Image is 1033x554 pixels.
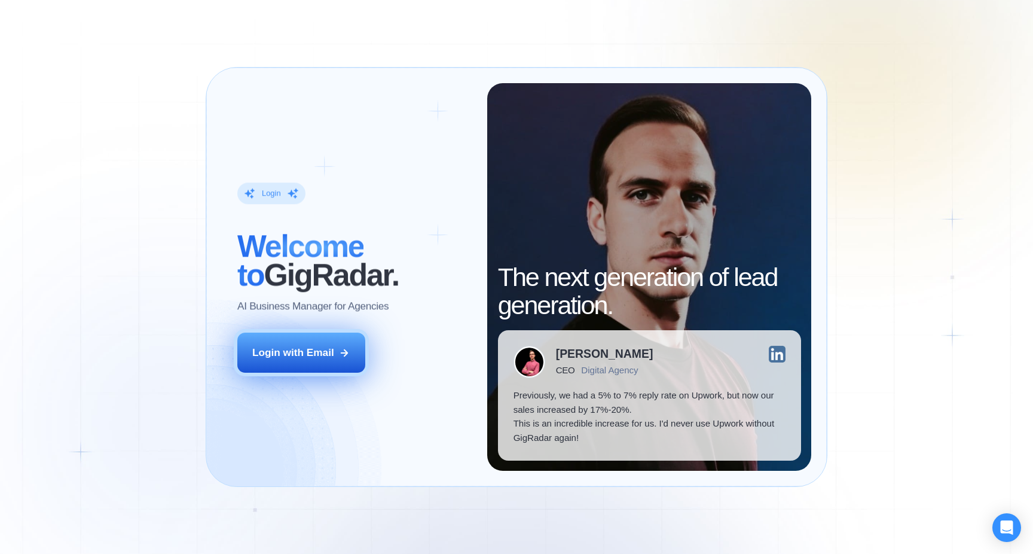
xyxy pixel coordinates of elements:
[237,333,365,373] button: Login with Email
[556,365,575,375] div: CEO
[581,365,638,375] div: Digital Agency
[262,188,281,198] div: Login
[514,388,786,445] p: Previously, we had a 5% to 7% reply rate on Upwork, but now our sales increased by 17%-20%. This ...
[237,232,472,289] h2: ‍ GigRadar.
[252,346,334,360] div: Login with Email
[992,513,1021,542] div: Open Intercom Messenger
[556,348,653,360] div: [PERSON_NAME]
[237,229,363,292] span: Welcome to
[237,299,389,313] p: AI Business Manager for Agencies
[498,263,801,320] h2: The next generation of lead generation.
